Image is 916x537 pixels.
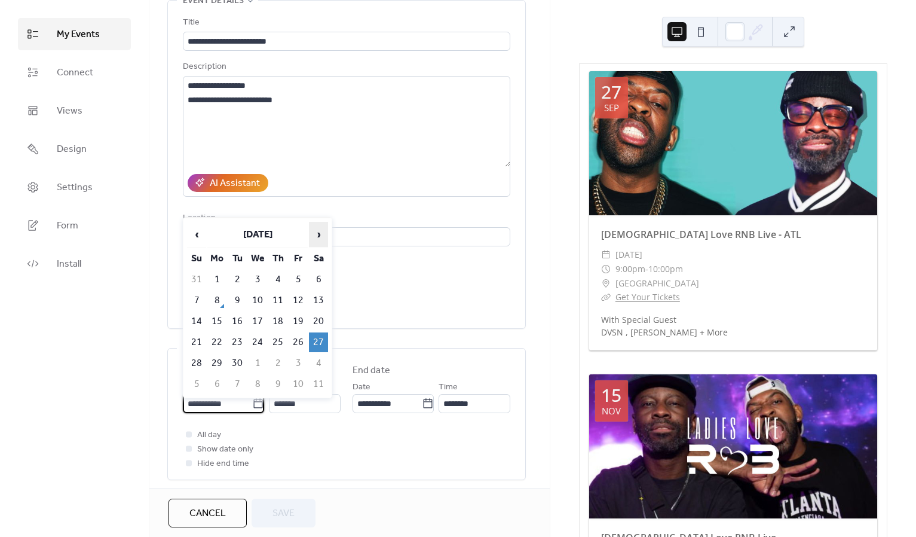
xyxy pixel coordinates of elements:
[228,270,247,289] td: 2
[615,276,699,291] span: [GEOGRAPHIC_DATA]
[18,18,131,50] a: My Events
[601,248,611,262] div: ​
[187,332,206,352] td: 21
[207,249,226,268] th: Mo
[228,353,247,373] td: 30
[183,211,508,225] div: Location
[615,248,642,262] span: [DATE]
[197,428,221,443] span: All day
[289,353,308,373] td: 3
[183,16,508,30] div: Title
[589,313,877,338] div: With Special Guest DVSN , [PERSON_NAME] + More
[210,176,260,191] div: AI Assistant
[309,312,328,331] td: 20
[228,312,247,331] td: 16
[248,270,267,289] td: 3
[268,291,287,310] td: 11
[268,374,287,394] td: 9
[207,222,308,248] th: [DATE]
[207,332,226,352] td: 22
[604,103,619,112] div: Sep
[289,249,308,268] th: Fr
[268,270,287,289] td: 4
[248,249,267,268] th: We
[187,270,206,289] td: 31
[197,457,249,471] span: Hide end time
[57,181,93,195] span: Settings
[248,374,267,394] td: 8
[309,291,328,310] td: 13
[601,262,611,276] div: ​
[207,291,226,310] td: 8
[268,332,287,352] td: 25
[601,276,611,291] div: ​
[289,291,308,310] td: 12
[18,171,131,203] a: Settings
[57,66,93,80] span: Connect
[289,374,308,394] td: 10
[248,332,267,352] td: 24
[353,364,390,378] div: End date
[207,312,226,331] td: 15
[188,222,206,246] span: ‹
[439,380,458,395] span: Time
[228,374,247,394] td: 7
[187,353,206,373] td: 28
[57,219,78,233] span: Form
[248,353,267,373] td: 1
[228,291,247,310] td: 9
[228,332,247,352] td: 23
[57,142,87,157] span: Design
[602,407,621,416] div: Nov
[189,507,226,521] span: Cancel
[187,249,206,268] th: Su
[309,374,328,394] td: 11
[207,353,226,373] td: 29
[268,353,287,373] td: 2
[207,270,226,289] td: 1
[169,499,247,527] button: Cancel
[289,312,308,331] td: 19
[248,291,267,310] td: 10
[615,262,645,276] span: 9:00pm
[309,353,328,373] td: 4
[289,332,308,352] td: 26
[197,443,253,457] span: Show date only
[57,104,82,118] span: Views
[18,56,131,89] a: Connect
[248,312,267,331] td: 17
[648,262,683,276] span: 10:00pm
[57,257,81,271] span: Install
[353,380,370,395] span: Date
[309,249,328,268] th: Sa
[615,291,680,303] a: Get Your Tickets
[187,291,206,310] td: 7
[601,386,621,404] div: 15
[601,83,621,101] div: 27
[310,222,327,246] span: ›
[601,228,801,241] a: [DEMOGRAPHIC_DATA] Love RNB Live - ATL
[187,312,206,331] td: 14
[228,249,247,268] th: Tu
[18,133,131,165] a: Design
[309,332,328,352] td: 27
[645,262,648,276] span: -
[187,374,206,394] td: 5
[18,94,131,127] a: Views
[268,249,287,268] th: Th
[188,174,268,192] button: AI Assistant
[268,312,287,331] td: 18
[207,374,226,394] td: 6
[57,28,100,42] span: My Events
[183,60,508,74] div: Description
[18,209,131,242] a: Form
[309,270,328,289] td: 6
[18,248,131,280] a: Install
[601,290,611,304] div: ​
[289,270,308,289] td: 5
